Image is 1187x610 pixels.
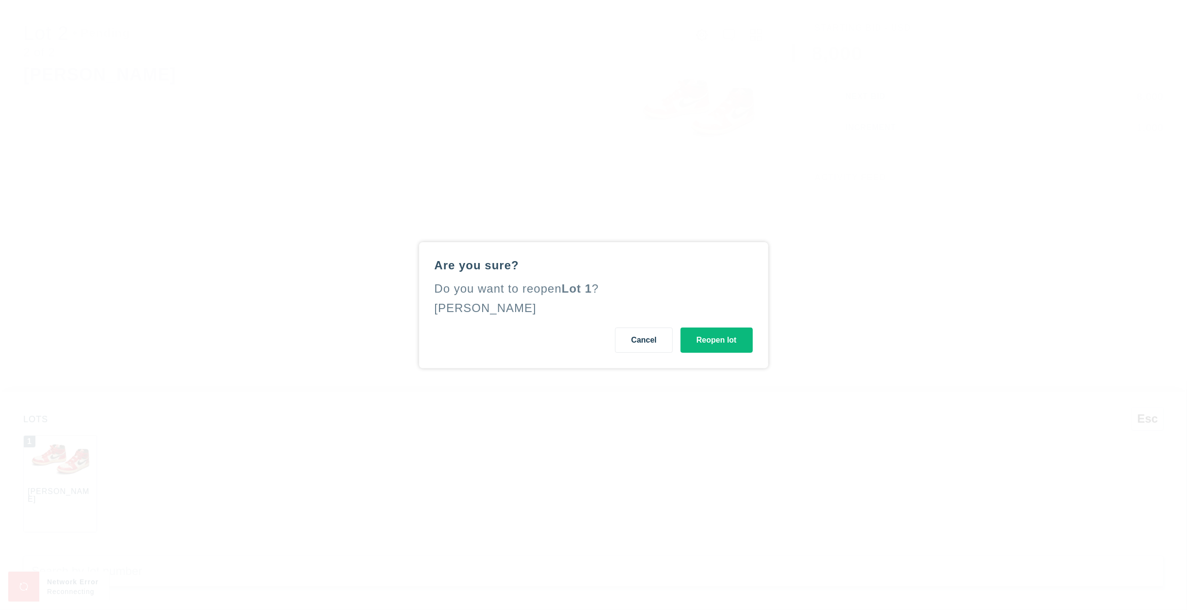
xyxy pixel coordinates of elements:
span: Lot 1 [562,282,592,295]
button: Reopen lot [681,328,753,353]
div: Do you want to reopen ? [435,281,753,297]
div: [PERSON_NAME] [435,301,537,314]
button: Cancel [615,328,672,353]
div: Are you sure? [435,258,753,273]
